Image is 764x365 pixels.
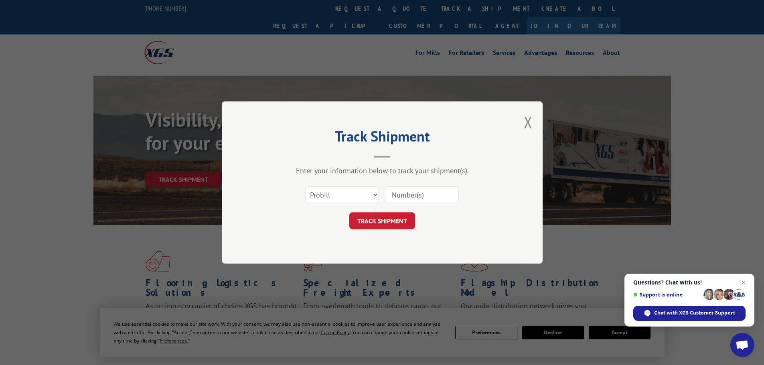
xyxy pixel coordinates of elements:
[349,212,415,229] button: TRACK SHIPMENT
[262,131,503,146] h2: Track Shipment
[654,309,735,317] span: Chat with XGS Customer Support
[385,186,459,203] input: Number(s)
[633,279,746,286] span: Questions? Chat with us!
[633,306,746,321] div: Chat with XGS Customer Support
[524,111,533,133] button: Close modal
[739,278,748,287] span: Close chat
[633,292,701,298] span: Support is online
[262,166,503,175] div: Enter your information below to track your shipment(s).
[730,333,754,357] div: Open chat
